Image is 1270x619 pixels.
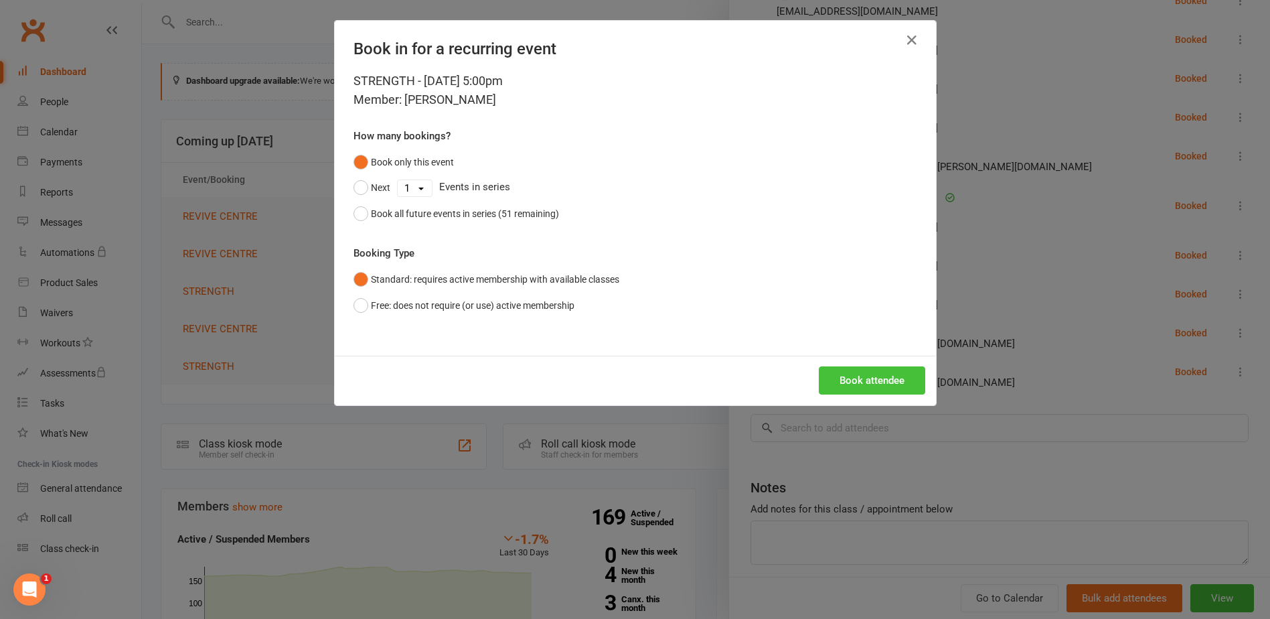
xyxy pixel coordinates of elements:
[41,573,52,584] span: 1
[353,149,454,175] button: Book only this event
[371,206,559,221] div: Book all future events in series (51 remaining)
[353,72,917,109] div: STRENGTH - [DATE] 5:00pm Member: [PERSON_NAME]
[353,175,917,200] div: Events in series
[353,128,451,144] label: How many bookings?
[353,40,917,58] h4: Book in for a recurring event
[353,245,414,261] label: Booking Type
[353,175,390,200] button: Next
[353,267,619,292] button: Standard: requires active membership with available classes
[353,293,574,318] button: Free: does not require (or use) active membership
[13,573,46,606] iframe: Intercom live chat
[901,29,923,51] button: Close
[353,201,559,226] button: Book all future events in series (51 remaining)
[819,366,925,395] button: Book attendee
